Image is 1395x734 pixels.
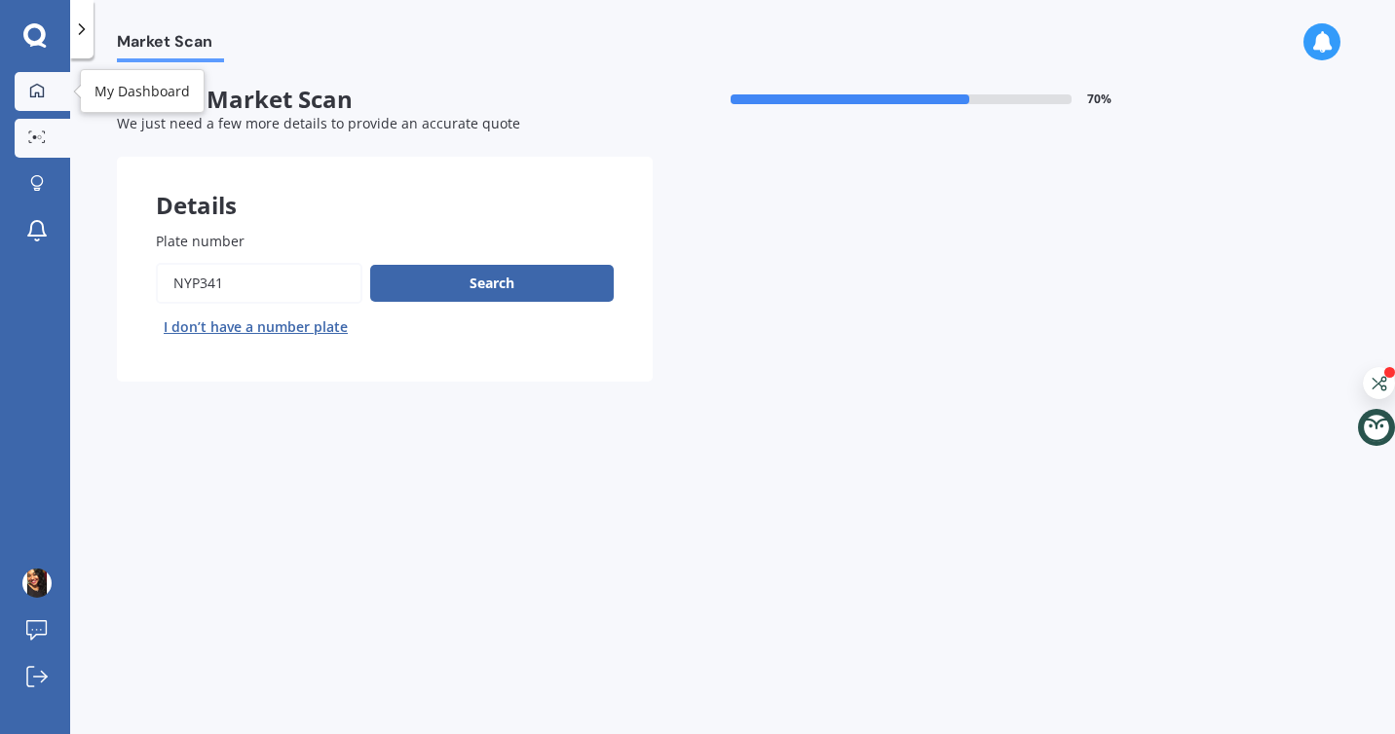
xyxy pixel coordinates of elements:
[117,114,520,132] span: We just need a few more details to provide an accurate quote
[117,157,653,215] div: Details
[370,265,614,302] button: Search
[22,569,52,598] img: ACg8ocIPc0QxBToxXFT3CmY7-9bFMPRuZmYQVH5E07nbq82DP9ftTLDy=s96-c
[94,82,190,101] div: My Dashboard
[117,32,224,58] span: Market Scan
[1087,92,1112,106] span: 70 %
[117,86,653,114] span: Vehicle Market Scan
[156,312,356,343] button: I don’t have a number plate
[156,232,245,250] span: Plate number
[156,263,362,304] input: Enter plate number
